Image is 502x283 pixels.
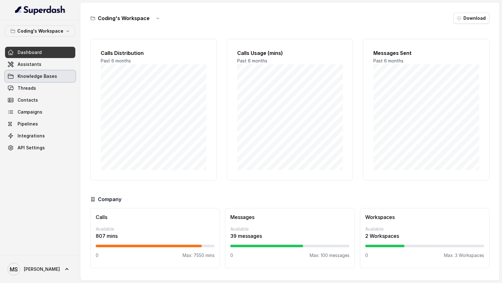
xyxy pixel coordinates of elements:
[5,71,75,82] a: Knowledge Bases
[230,226,349,232] p: Available
[18,109,42,115] span: Campaigns
[5,25,75,37] button: Coding's Workspace
[365,252,368,259] p: 0
[96,226,215,232] p: Available
[183,252,215,259] p: Max: 7550 mins
[5,94,75,106] a: Contacts
[18,73,57,79] span: Knowledge Bases
[18,121,38,127] span: Pipelines
[18,133,45,139] span: Integrations
[17,27,63,35] p: Coding's Workspace
[5,47,75,58] a: Dashboard
[444,252,484,259] p: Max: 3 Workspaces
[18,61,41,67] span: Assistants
[18,85,36,91] span: Threads
[96,252,99,259] p: 0
[5,130,75,141] a: Integrations
[5,59,75,70] a: Assistants
[15,5,66,15] img: light.svg
[101,58,131,63] span: Past 6 months
[98,195,121,203] h3: Company
[101,49,206,57] h2: Calls Distribution
[18,97,38,103] span: Contacts
[18,145,45,151] span: API Settings
[373,58,403,63] span: Past 6 months
[365,232,484,240] p: 2 Workspaces
[5,142,75,153] a: API Settings
[5,260,75,278] a: [PERSON_NAME]
[18,49,42,56] span: Dashboard
[230,213,349,221] h3: Messages
[24,266,60,272] span: [PERSON_NAME]
[373,49,479,57] h2: Messages Sent
[453,13,489,24] button: Download
[365,213,484,221] h3: Workspaces
[237,49,343,57] h2: Calls Usage (mins)
[230,252,233,259] p: 0
[230,232,349,240] p: 39 messages
[96,232,215,240] p: 807 mins
[5,83,75,94] a: Threads
[96,213,215,221] h3: Calls
[5,106,75,118] a: Campaigns
[310,252,350,259] p: Max: 100 messages
[98,14,150,22] h3: Coding's Workspace
[237,58,267,63] span: Past 6 months
[10,266,18,273] text: MS
[5,118,75,130] a: Pipelines
[365,226,484,232] p: Available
